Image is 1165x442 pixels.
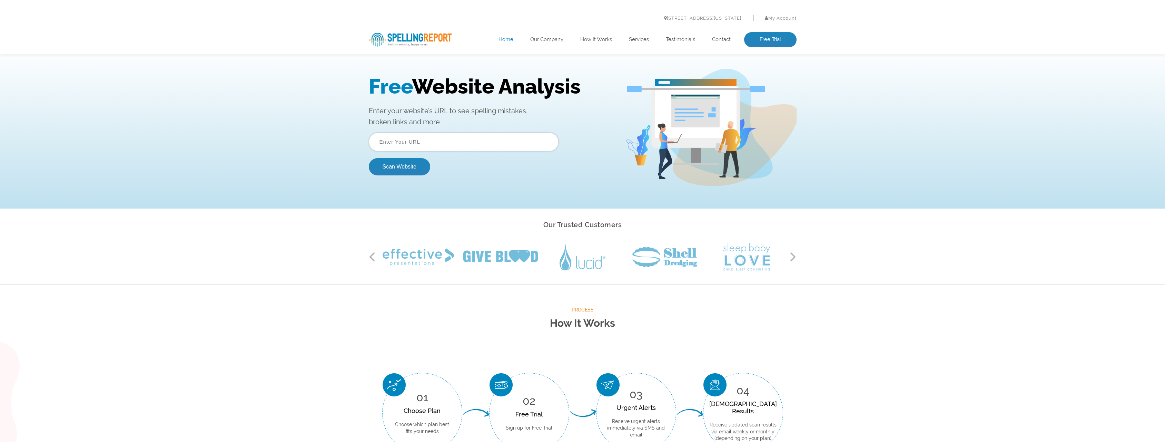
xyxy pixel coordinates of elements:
img: Lucid [560,244,605,270]
img: Scan Result [703,373,727,396]
h2: How It Works [369,314,797,333]
span: Free [369,28,412,52]
img: Sleep Baby Love [723,243,770,271]
button: Scan Website [369,112,430,129]
a: Free Trial [744,32,797,47]
h1: Website Analysis [369,28,615,52]
span: 01 [416,391,428,404]
div: Urgent Alerts [607,404,665,411]
img: Choose Plan [383,373,406,396]
img: Free Webiste Analysis [627,40,765,46]
div: [DEMOGRAPHIC_DATA] Results [709,400,777,415]
p: Enter your website’s URL to see spelling mistakes, broken links and more [369,59,615,81]
span: 03 [630,388,642,401]
p: Choose which plan best fits your needs [393,421,452,435]
img: Free Webiste Analysis [625,22,797,140]
p: Receive updated scan results via email weekly or monthly (depending on your plan) [709,422,777,442]
p: Sign up for Free Trial [506,425,552,432]
img: Shell Dredging [632,247,697,267]
img: SpellReport [369,33,452,47]
span: 02 [523,394,535,407]
p: Receive urgent alerts immediately via SMS and email [607,418,665,439]
div: Choose Plan [393,407,452,414]
button: Previous [369,252,376,262]
img: Give Blood [463,250,538,264]
img: Urgent Alerts [596,373,620,396]
img: Effective [383,248,454,266]
span: 04 [737,384,750,397]
button: Next [790,252,797,262]
img: Free Trial [490,373,513,396]
input: Enter Your URL [369,86,559,105]
span: Process [369,306,797,314]
div: Free Trial [506,411,552,418]
h2: Our Trusted Customers [369,219,797,231]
